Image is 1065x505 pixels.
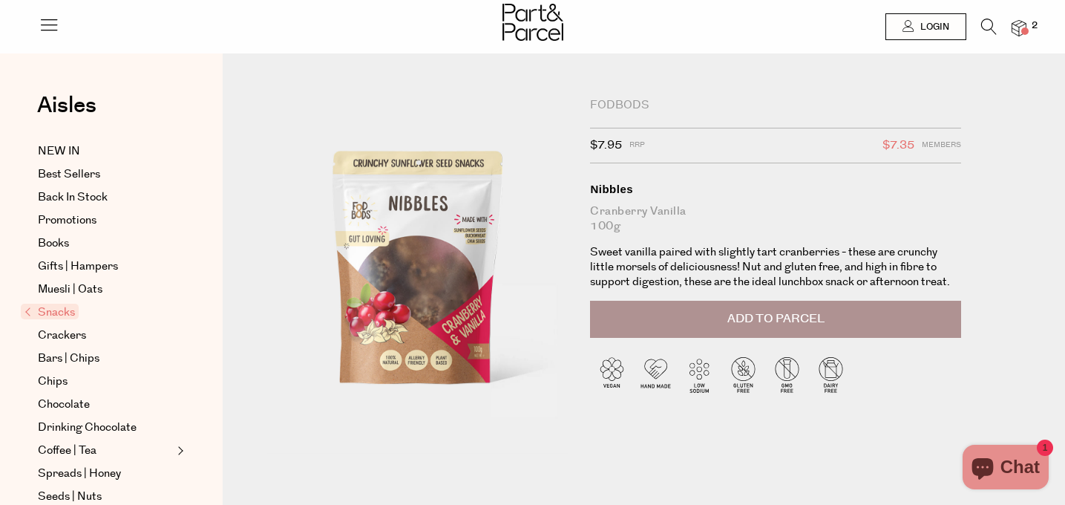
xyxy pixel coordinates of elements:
[678,353,721,397] img: P_P-ICONS-Live_Bec_V11_Low_Sodium.svg
[38,212,96,229] span: Promotions
[590,301,961,338] button: Add to Parcel
[38,281,173,299] a: Muesli | Oats
[38,465,121,483] span: Spreads | Honey
[634,353,678,397] img: P_P-ICONS-Live_Bec_V11_Handmade.svg
[38,419,137,437] span: Drinking Chocolate
[37,89,96,122] span: Aisles
[38,350,99,368] span: Bars | Chips
[38,419,173,437] a: Drinking Chocolate
[38,442,173,460] a: Coffee | Tea
[629,136,645,155] span: RRP
[38,189,108,206] span: Back In Stock
[38,143,80,160] span: NEW IN
[38,235,69,252] span: Books
[809,353,853,397] img: P_P-ICONS-Live_Bec_V11_Dairy_Free.svg
[727,310,825,328] span: Add to Parcel
[38,442,96,460] span: Coffee | Tea
[502,4,563,41] img: Part&Parcel
[38,373,173,391] a: Chips
[38,465,173,483] a: Spreads | Honey
[590,245,961,290] p: Sweet vanilla paired with slightly tart cranberries - these are crunchy little morsels of delicio...
[38,166,173,183] a: Best Sellers
[38,166,100,183] span: Best Sellers
[38,143,173,160] a: NEW IN
[765,353,809,397] img: P_P-ICONS-Live_Bec_V11_GMO_Free.svg
[38,212,173,229] a: Promotions
[882,136,914,155] span: $7.35
[1012,20,1026,36] a: 2
[38,327,173,345] a: Crackers
[38,350,173,368] a: Bars | Chips
[590,136,622,155] span: $7.95
[922,136,961,155] span: Members
[21,304,79,319] span: Snacks
[590,98,961,113] div: Fodbods
[38,189,173,206] a: Back In Stock
[590,353,634,397] img: P_P-ICONS-Live_Bec_V11_Vegan.svg
[38,258,173,276] a: Gifts | Hampers
[1028,19,1041,33] span: 2
[958,445,1053,493] inbox-online-store-chat: Shopify online store chat
[38,235,173,252] a: Books
[38,281,102,299] span: Muesli | Oats
[590,182,961,197] div: Nibbles
[37,94,96,131] a: Aisles
[38,373,68,391] span: Chips
[38,258,118,276] span: Gifts | Hampers
[721,353,765,397] img: P_P-ICONS-Live_Bec_V11_Gluten_Free.svg
[267,98,568,453] img: Nibbles
[885,13,966,40] a: Login
[917,21,949,33] span: Login
[38,396,173,414] a: Chocolate
[590,204,961,234] div: Cranberry Vanilla 100g
[24,304,173,322] a: Snacks
[38,327,86,345] span: Crackers
[38,396,90,414] span: Chocolate
[174,442,184,460] button: Expand/Collapse Coffee | Tea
